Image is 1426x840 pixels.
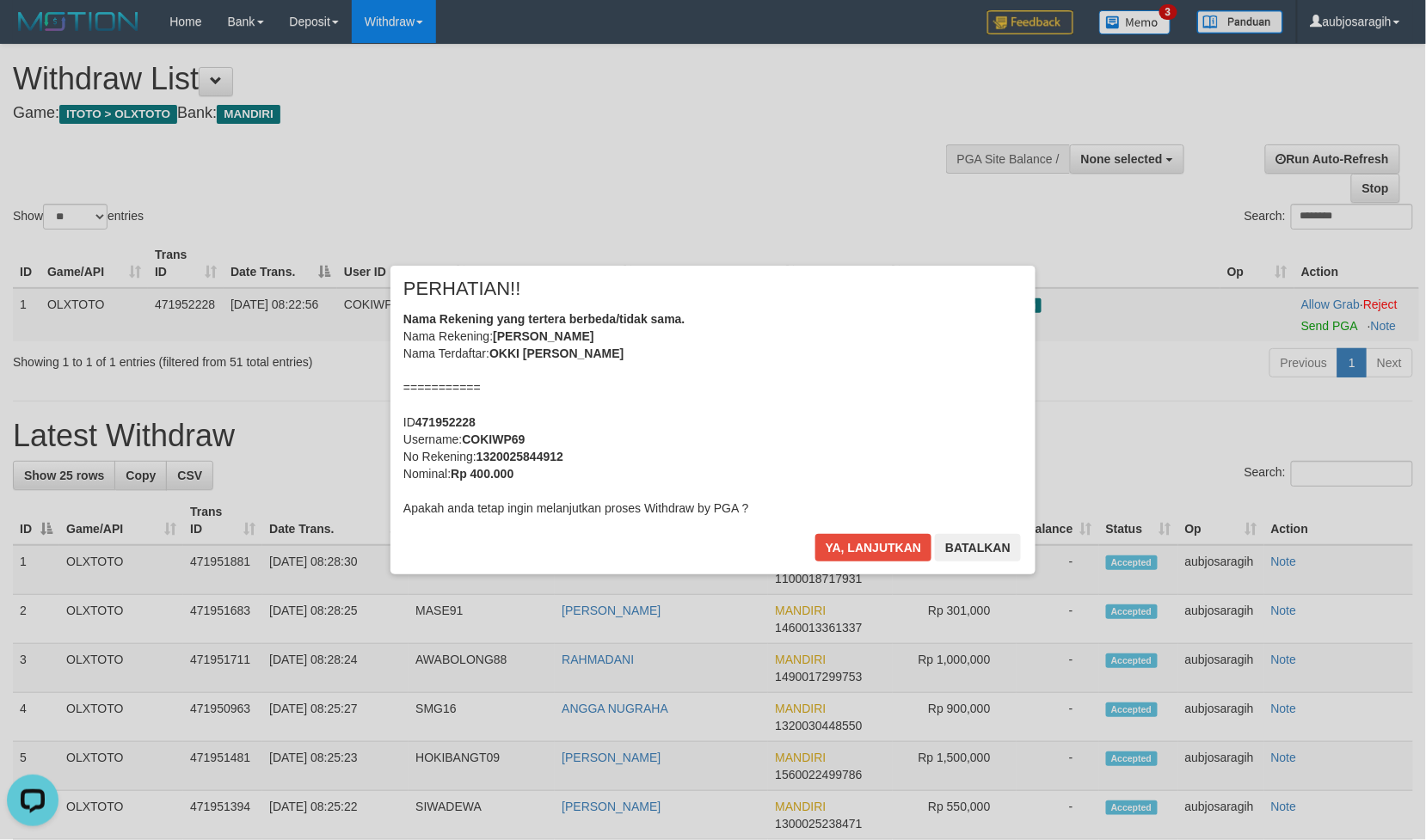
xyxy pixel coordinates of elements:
button: Open LiveChat chat widget [7,7,58,58]
b: COKIWP69 [462,432,525,446]
button: Ya, lanjutkan [815,534,932,561]
div: Nama Rekening: Nama Terdaftar: =========== ID Username: No Rekening: Nominal: Apakah anda tetap i... [403,310,1023,517]
b: Rp 400.000 [451,467,513,481]
b: 1320025844912 [476,450,563,463]
b: OKKI [PERSON_NAME] [489,346,624,360]
button: Batalkan [935,534,1021,561]
b: Nama Rekening yang tertera berbeda/tidak sama. [403,312,685,326]
span: PERHATIAN!! [403,280,521,297]
b: [PERSON_NAME] [493,329,593,343]
b: 471952228 [415,415,476,429]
